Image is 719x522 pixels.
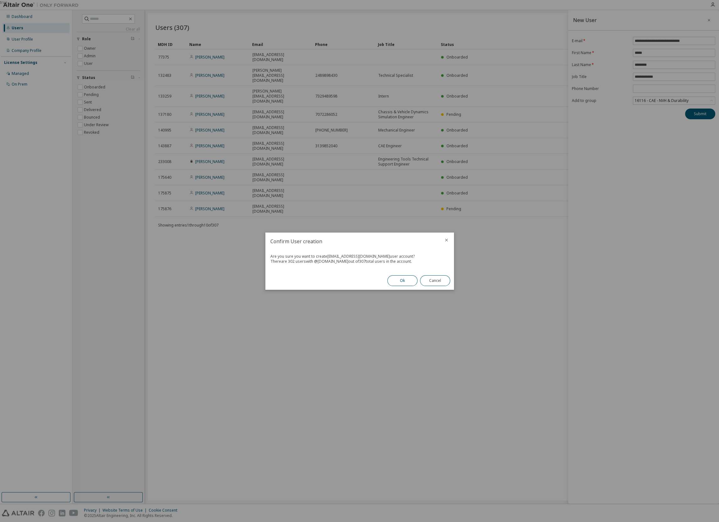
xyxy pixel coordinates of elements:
[444,238,449,243] button: close
[420,275,450,286] button: Cancel
[265,233,439,250] h2: Confirm User creation
[270,259,449,264] div: There are 302 users with @ [DOMAIN_NAME] out of 307 total users in the account.
[387,275,418,286] button: Ok
[270,254,449,259] div: Are you sure you want to create [EMAIL_ADDRESS][DOMAIN_NAME] user account?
